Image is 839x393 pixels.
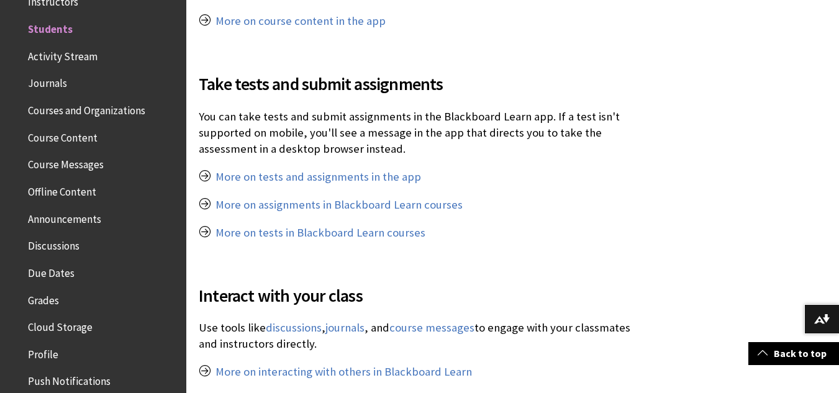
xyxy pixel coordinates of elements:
span: Course Messages [28,155,104,171]
a: More on assignments in Blackboard Learn courses [215,197,463,212]
p: Use tools like , , and to engage with your classmates and instructors directly. [199,320,643,352]
p: You can take tests and submit assignments in the Blackboard Learn app. If a test isn't supported ... [199,109,643,158]
span: Cloud Storage [28,317,93,333]
span: Students [28,19,73,35]
span: Push Notifications [28,371,111,388]
a: journals [325,320,365,335]
span: Offline Content [28,181,96,198]
span: Courses and Organizations [28,100,145,117]
span: Profile [28,344,58,361]
span: Due Dates [28,263,75,279]
a: More on course content in the app [215,14,386,29]
a: discussions [266,320,322,335]
a: course messages [389,320,474,335]
span: Announcements [28,209,101,225]
a: Back to top [748,342,839,365]
span: Journals [28,73,67,90]
a: More on interacting with others in Blackboard Learn [215,364,472,379]
span: Grades [28,290,59,307]
a: More on tests and assignments in the app [215,169,421,184]
span: Take tests and submit assignments [199,71,643,97]
span: Course Content [28,127,98,144]
span: Interact with your class [199,282,643,309]
a: More on tests in Blackboard Learn courses [215,225,425,240]
span: Discussions [28,235,79,252]
span: Activity Stream [28,46,98,63]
